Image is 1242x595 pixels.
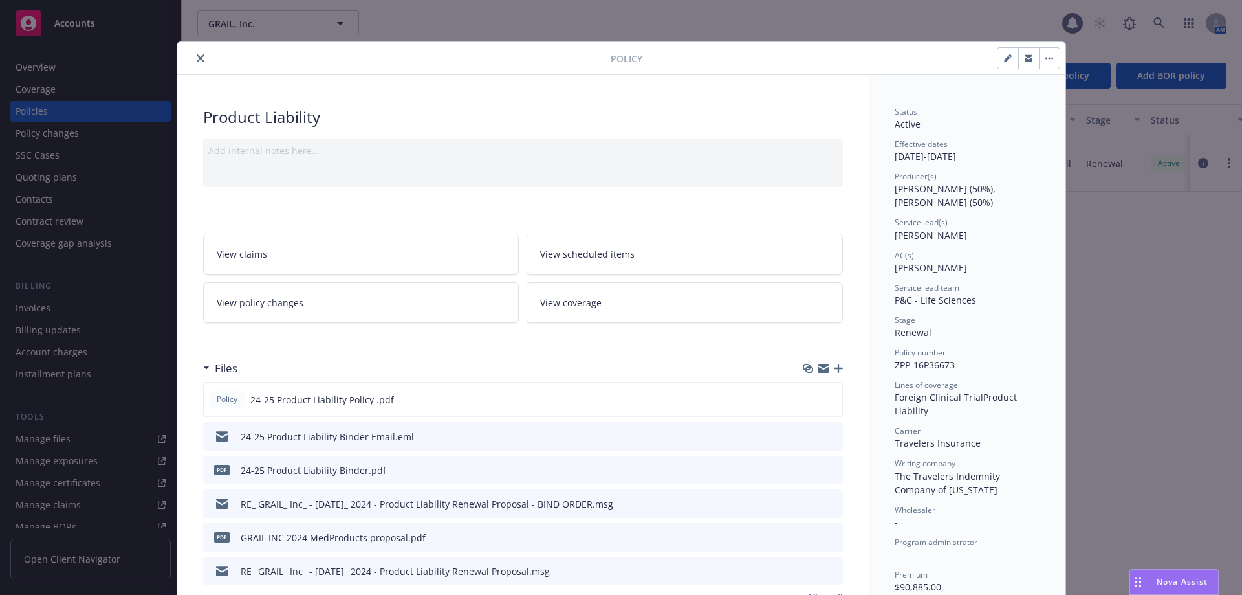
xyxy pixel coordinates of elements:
[214,532,230,542] span: pdf
[895,262,967,274] span: [PERSON_NAME]
[895,250,914,261] span: AC(s)
[895,347,946,358] span: Policy number
[895,569,928,580] span: Premium
[895,139,1040,163] div: [DATE] - [DATE]
[203,106,843,128] div: Product Liability
[215,360,237,377] h3: Files
[208,144,838,157] div: Add internal notes here...
[826,565,838,578] button: preview file
[241,430,414,443] div: 24-25 Product Liability Binder Email.eml
[805,430,816,443] button: download file
[895,391,983,403] span: Foreign Clinical Trial
[241,464,386,477] div: 24-25 Product Liability Binder.pdf
[826,497,838,511] button: preview file
[895,379,958,390] span: Lines of coverage
[895,359,955,371] span: ZPP-16P36673
[203,360,237,377] div: Files
[805,497,816,511] button: download file
[895,106,917,117] span: Status
[1130,570,1146,594] div: Drag to move
[611,52,642,65] span: Policy
[1129,569,1219,595] button: Nova Assist
[805,531,816,544] button: download file
[805,393,815,407] button: download file
[895,171,937,182] span: Producer(s)
[540,247,635,261] span: View scheduled items
[203,282,519,323] a: View policy changes
[895,139,948,150] span: Effective dates
[895,118,921,130] span: Active
[805,565,816,578] button: download file
[217,296,303,309] span: View policy changes
[895,516,898,528] span: -
[217,247,267,261] span: View claims
[241,531,426,544] div: GRAIL INC 2024 MedProducts proposal.pdf
[214,465,230,475] span: pdf
[895,458,955,469] span: Writing company
[895,229,967,241] span: [PERSON_NAME]
[895,282,959,293] span: Service lead team
[203,234,519,275] a: View claims
[895,294,976,306] span: P&C - Life Sciences
[825,393,837,407] button: preview file
[895,425,921,436] span: Carrier
[214,394,240,405] span: Policy
[527,282,843,323] a: View coverage
[540,296,602,309] span: View coverage
[895,581,941,593] span: $90,885.00
[895,470,1003,496] span: The Travelers Indemnity Company of [US_STATE]
[193,51,208,66] button: close
[895,504,935,515] span: Wholesaler
[250,393,394,407] span: 24-25 Product Liability Policy .pdf
[895,437,981,449] span: Travelers Insurance
[895,326,931,339] span: Renewal
[895,548,898,561] span: -
[826,531,838,544] button: preview file
[241,497,613,511] div: RE_ GRAIL_ Inc_ - [DATE]_ 2024 - Product Liability Renewal Proposal - BIND ORDER.msg
[895,315,915,326] span: Stage
[826,430,838,443] button: preview file
[895,391,1019,417] span: Product Liability
[895,537,977,548] span: Program administrator
[895,217,948,228] span: Service lead(s)
[241,565,550,578] div: RE_ GRAIL_ Inc_ - [DATE]_ 2024 - Product Liability Renewal Proposal.msg
[826,464,838,477] button: preview file
[895,183,998,208] span: [PERSON_NAME] (50%), [PERSON_NAME] (50%)
[805,464,816,477] button: download file
[1157,576,1208,587] span: Nova Assist
[527,234,843,275] a: View scheduled items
